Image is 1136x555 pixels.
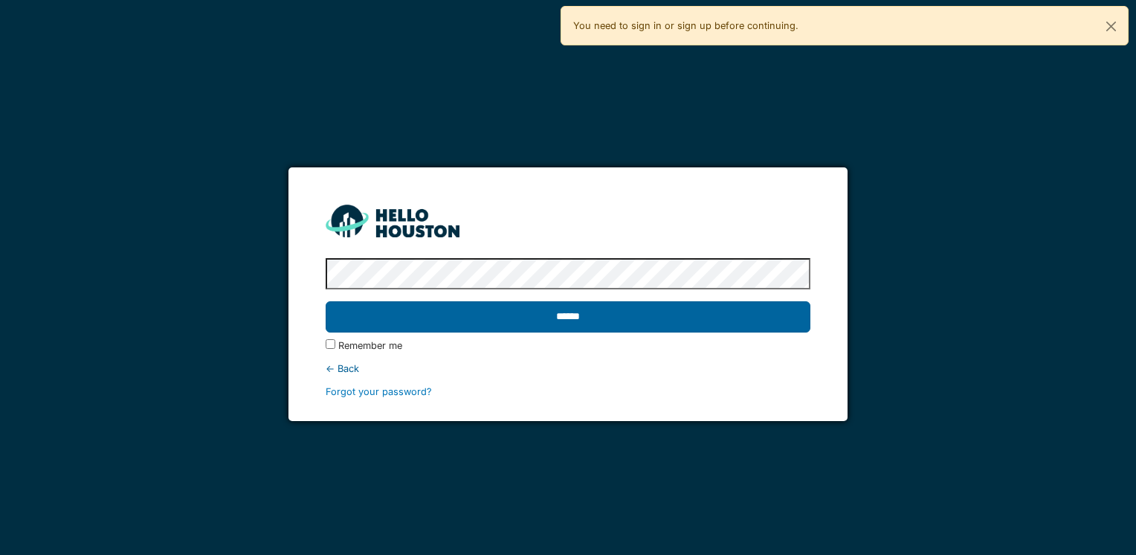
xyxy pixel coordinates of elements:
img: HH_line-BYnF2_Hg.png [326,205,459,237]
a: Forgot your password? [326,386,432,397]
button: Close [1094,7,1128,46]
label: Remember me [338,339,402,353]
div: ← Back [326,362,810,376]
div: You need to sign in or sign up before continuing. [561,6,1129,45]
